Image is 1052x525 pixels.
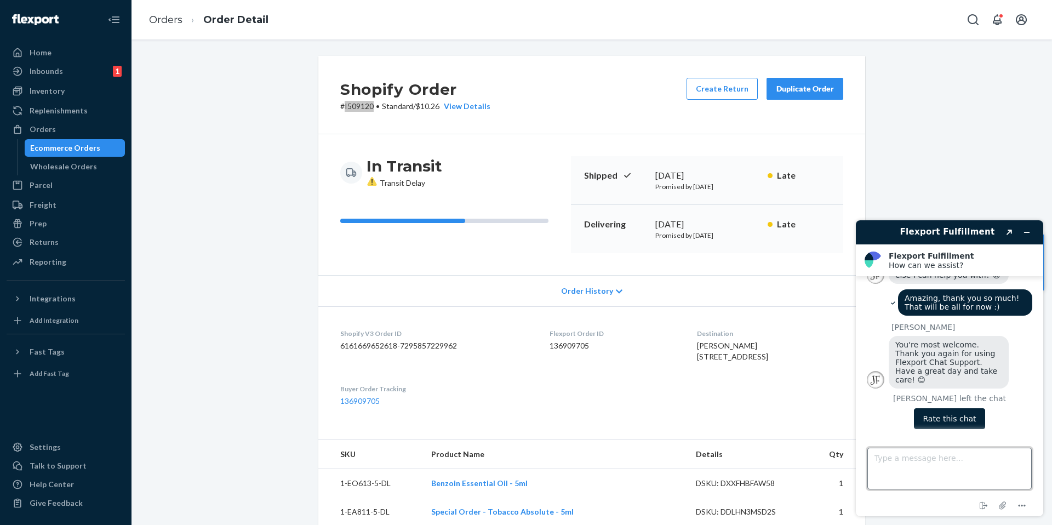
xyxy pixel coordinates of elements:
[30,85,65,96] div: Inventory
[318,469,422,498] td: 1-EO613-5-DL
[687,78,758,100] button: Create Return
[340,384,532,393] dt: Buyer Order Tracking
[367,178,425,187] span: Transit Delay
[431,507,574,516] a: Special Order - Tobacco Absolute - 5ml
[777,218,830,231] p: Late
[696,506,799,517] div: DSKU: DDLHN3MSD2S
[30,218,47,229] div: Prep
[431,478,528,488] a: Benzoin Essential Oil - 5ml
[382,101,413,111] span: Standard
[7,82,125,100] a: Inventory
[30,442,61,453] div: Settings
[655,169,759,182] div: [DATE]
[30,161,97,172] div: Wholesale Orders
[140,4,277,36] ol: breadcrumbs
[25,139,125,157] a: Ecommerce Orders
[561,286,613,296] span: Order History
[30,142,100,153] div: Ecommerce Orders
[340,78,490,101] h2: Shopify Order
[7,44,125,61] a: Home
[7,253,125,271] a: Reporting
[7,121,125,138] a: Orders
[776,83,834,94] div: Duplicate Order
[7,312,125,329] a: Add Integration
[30,316,78,325] div: Add Integration
[655,182,759,191] p: Promised by [DATE]
[7,438,125,456] a: Settings
[7,476,125,493] a: Help Center
[30,180,53,191] div: Parcel
[807,440,865,469] th: Qty
[439,101,490,112] button: View Details
[584,169,647,182] p: Shipped
[550,340,679,351] dd: 136909705
[847,212,1052,525] iframe: Find more information here
[30,124,56,135] div: Orders
[550,329,679,338] dt: Flexport Order ID
[30,47,52,58] div: Home
[30,256,66,267] div: Reporting
[655,218,759,231] div: [DATE]
[7,233,125,251] a: Returns
[655,231,759,240] p: Promised by [DATE]
[25,158,125,175] a: Wholesale Orders
[12,14,59,25] img: Flexport logo
[7,290,125,307] button: Integrations
[318,440,422,469] th: SKU
[986,9,1008,31] button: Open notifications
[7,176,125,194] a: Parcel
[30,460,87,471] div: Talk to Support
[962,9,984,31] button: Open Search Box
[697,329,843,338] dt: Destination
[367,156,442,176] h3: In Transit
[7,457,125,475] button: Talk to Support
[7,62,125,80] a: Inbounds1
[422,440,687,469] th: Product Name
[376,101,380,111] span: •
[340,329,532,338] dt: Shopify V3 Order ID
[7,343,125,361] button: Fast Tags
[7,494,125,512] button: Give Feedback
[340,101,490,112] p: # I509120 / $10.26
[340,340,532,351] dd: 6161669652618-7295857229962
[30,369,69,378] div: Add Fast Tag
[697,341,768,361] span: [PERSON_NAME] [STREET_ADDRESS]
[30,237,59,248] div: Returns
[30,346,65,357] div: Fast Tags
[30,199,56,210] div: Freight
[7,102,125,119] a: Replenishments
[807,469,865,498] td: 1
[7,215,125,232] a: Prep
[149,14,182,26] a: Orders
[30,105,88,116] div: Replenishments
[103,9,125,31] button: Close Navigation
[203,14,268,26] a: Order Detail
[30,66,63,77] div: Inbounds
[1010,9,1032,31] button: Open account menu
[696,478,799,489] div: DSKU: DXXFHBFAW58
[113,66,122,77] div: 1
[26,8,48,18] span: Chat
[340,396,380,406] a: 136909705
[584,218,647,231] p: Delivering
[767,78,843,100] button: Duplicate Order
[30,479,74,490] div: Help Center
[687,440,808,469] th: Details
